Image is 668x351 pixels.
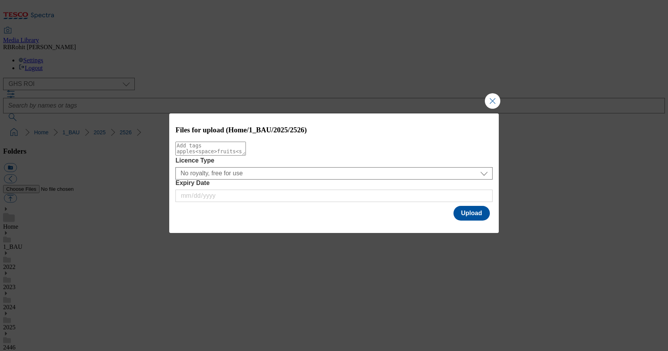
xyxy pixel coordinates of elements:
[485,93,500,109] button: Close Modal
[175,180,493,187] label: Expiry Date
[169,113,499,233] div: Modal
[175,126,493,134] h3: Files for upload (Home/1_BAU/2025/2526)
[453,206,490,221] button: Upload
[175,157,493,164] label: Licence Type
